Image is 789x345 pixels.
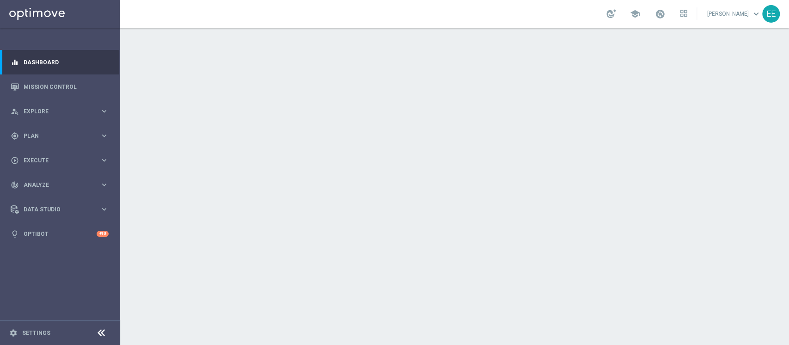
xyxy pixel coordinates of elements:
i: keyboard_arrow_right [100,180,109,189]
i: keyboard_arrow_right [100,131,109,140]
i: gps_fixed [11,132,19,140]
div: Execute [11,156,100,165]
i: play_circle_outline [11,156,19,165]
div: Dashboard [11,50,109,74]
button: gps_fixed Plan keyboard_arrow_right [10,132,109,140]
div: Plan [11,132,100,140]
a: [PERSON_NAME]keyboard_arrow_down [706,7,762,21]
span: Data Studio [24,207,100,212]
a: Dashboard [24,50,109,74]
a: Settings [22,330,50,336]
span: Execute [24,158,100,163]
span: keyboard_arrow_down [751,9,761,19]
span: Analyze [24,182,100,188]
i: track_changes [11,181,19,189]
button: Mission Control [10,83,109,91]
button: Data Studio keyboard_arrow_right [10,206,109,213]
a: Optibot [24,222,97,246]
i: person_search [11,107,19,116]
span: Plan [24,133,100,139]
div: EE [762,5,780,23]
div: Explore [11,107,100,116]
button: track_changes Analyze keyboard_arrow_right [10,181,109,189]
span: Explore [24,109,100,114]
i: lightbulb [11,230,19,238]
div: Data Studio [11,205,100,214]
button: equalizer Dashboard [10,59,109,66]
button: lightbulb Optibot +10 [10,230,109,238]
div: +10 [97,231,109,237]
div: Mission Control [11,74,109,99]
div: Optibot [11,222,109,246]
a: Mission Control [24,74,109,99]
button: play_circle_outline Execute keyboard_arrow_right [10,157,109,164]
button: person_search Explore keyboard_arrow_right [10,108,109,115]
i: equalizer [11,58,19,67]
i: keyboard_arrow_right [100,107,109,116]
span: school [630,9,640,19]
i: settings [9,329,18,337]
i: keyboard_arrow_right [100,156,109,165]
div: Analyze [11,181,100,189]
i: keyboard_arrow_right [100,205,109,214]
